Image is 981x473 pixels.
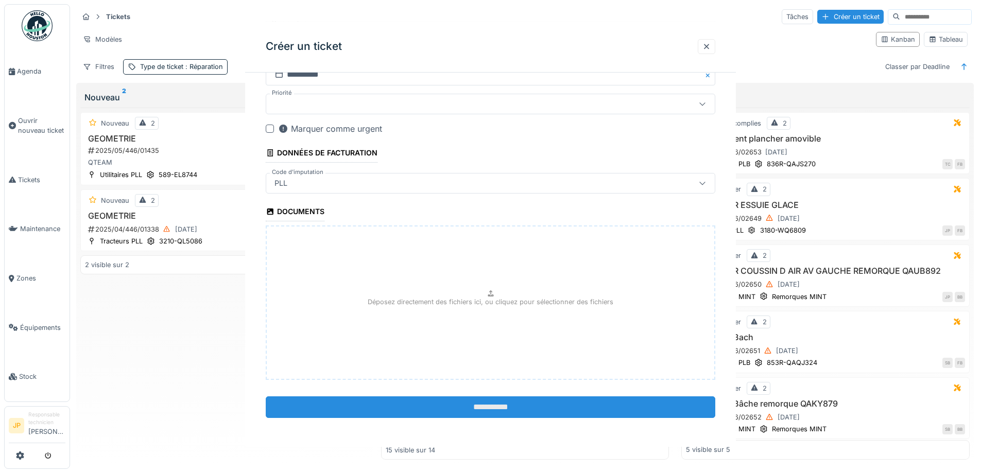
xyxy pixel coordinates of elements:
h3: Créer un ticket [266,40,342,53]
label: Code d'imputation [270,168,325,177]
div: PLL [270,178,291,189]
div: Données de facturation [266,145,377,163]
p: Déposez directement des fichiers ici, ou cliquez pour sélectionner des fichiers [368,297,613,307]
div: Marquer comme urgent [278,122,382,135]
div: Documents [266,204,324,221]
button: Close [704,64,715,85]
label: Priorité [270,89,294,97]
